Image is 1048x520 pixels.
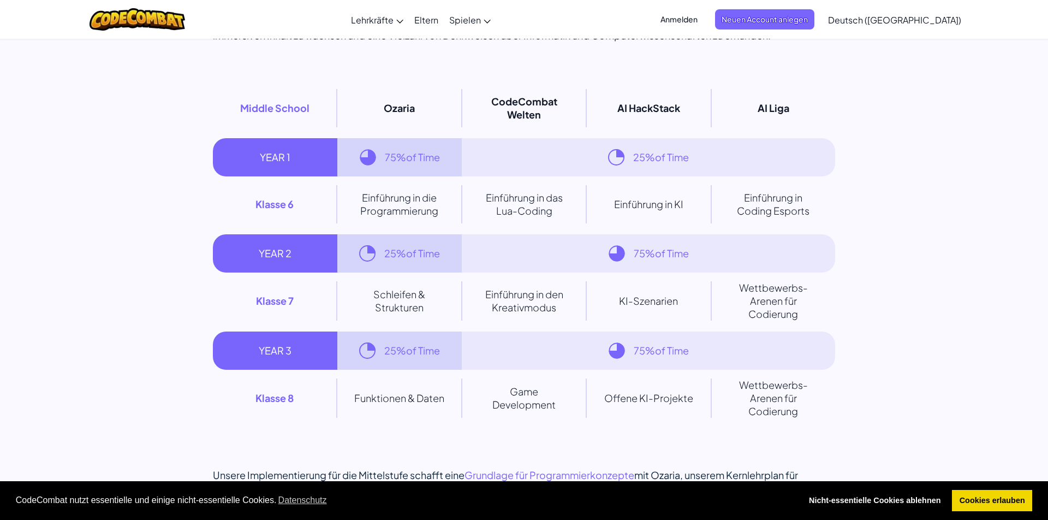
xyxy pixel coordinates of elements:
[354,392,444,405] div: Funktionen & Daten
[617,102,680,115] div: AI HackStack
[608,149,624,166] img: 25 %
[479,191,569,217] div: Einführung in das Lua-Coding
[465,469,634,481] span: Grundlage für Programmierkonzepte
[351,14,394,26] span: Lehrkräfte
[90,8,185,31] img: CodeCombat logo
[619,294,678,308] div: KI-Szenarien
[758,102,789,115] div: AI Liga
[384,344,440,357] div: 25%
[16,492,793,509] span: CodeCombat nutzt essentielle und einige nicht-essentielle Cookies.
[354,191,444,217] div: Einführung in die Programmierung
[409,5,444,34] a: Eltern
[604,392,693,405] div: Offene KI-Projekte
[715,9,814,29] button: Neuen Account anlegen
[728,191,819,217] div: Einführung in Coding Esports
[728,281,819,321] div: Wettbewerbs-Arenen für Codierung
[240,102,309,115] div: Middle School
[255,198,294,211] div: Klasse 6
[259,247,291,260] div: YEAR 2
[952,490,1032,512] a: allow cookies
[213,469,465,481] span: Unsere Implementierung für die Mittelstufe schafft eine
[444,5,496,34] a: Spielen
[801,490,948,512] a: deny cookies
[479,288,569,314] div: Einführung in den Kreativmodus
[359,342,376,359] img: 25 %
[633,151,689,164] div: 25%
[655,344,689,357] span: of Time
[360,149,376,166] img: 75 %
[828,14,961,26] span: Deutsch ([GEOGRAPHIC_DATA])
[655,151,689,163] span: of Time
[255,392,294,405] div: Klasse 8
[479,385,569,411] div: Game Development
[359,245,376,262] img: 25 %
[449,14,481,26] span: Spielen
[614,198,683,211] div: Einführung in KI
[609,342,625,359] img: 75 %
[260,151,290,164] div: YEAR 1
[406,247,440,259] span: of Time
[346,5,409,34] a: Lehrkräfte
[384,102,415,115] div: Ozaria
[634,344,689,357] div: 75%
[479,95,569,121] div: CodeCombat Welten
[256,294,294,308] div: Klasse 7
[259,344,291,357] div: YEAR 3
[406,151,440,163] span: of Time
[728,379,819,418] div: Wettbewerbs-Arenen für Codierung
[654,9,704,29] button: Anmelden
[609,245,625,262] img: 75 %
[406,344,440,357] span: of Time
[385,151,440,164] div: 75%
[823,5,967,34] a: Deutsch ([GEOGRAPHIC_DATA])
[634,247,689,260] div: 75%
[384,247,440,260] div: 25%
[655,247,689,259] span: of Time
[354,288,444,314] div: Schleifen & Strukturen
[276,492,328,509] a: learn more about cookies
